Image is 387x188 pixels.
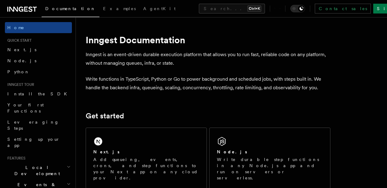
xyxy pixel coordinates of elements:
[5,88,72,99] a: Install the SDK
[7,120,59,131] span: Leveraging Steps
[86,75,330,92] p: Write functions in TypeScript, Python or Go to power background and scheduled jobs, with steps bu...
[5,44,72,55] a: Next.js
[7,137,60,148] span: Setting up your app
[99,2,140,17] a: Examples
[5,99,72,117] a: Your first Functions
[217,156,323,181] p: Write durable step functions in any Node.js app and run on servers or serverless.
[5,134,72,151] a: Setting up your app
[143,6,176,11] span: AgentKit
[7,58,36,63] span: Node.js
[290,5,305,12] button: Toggle dark mode
[93,149,120,155] h2: Next.js
[7,102,44,113] span: Your first Functions
[93,156,199,181] p: Add queueing, events, crons, and step functions to your Next app on any cloud provider.
[5,22,72,33] a: Home
[199,4,265,13] button: Search...Ctrl+K
[86,50,330,67] p: Inngest is an event-driven durable execution platform that allows you to run fast, reliable code ...
[5,164,67,177] span: Local Development
[247,6,261,12] kbd: Ctrl+K
[7,25,24,31] span: Home
[86,34,330,45] h1: Inngest Documentation
[5,55,72,66] a: Node.js
[103,6,136,11] span: Examples
[45,6,96,11] span: Documentation
[315,4,371,13] a: Contact sales
[42,2,99,17] a: Documentation
[86,112,124,120] a: Get started
[5,38,32,43] span: Quick start
[5,156,25,161] span: Features
[7,47,36,52] span: Next.js
[7,91,71,96] span: Install the SDK
[5,66,72,77] a: Python
[217,149,247,155] h2: Node.js
[5,82,34,87] span: Inngest tour
[5,162,72,179] button: Local Development
[7,69,30,74] span: Python
[140,2,179,17] a: AgentKit
[5,117,72,134] a: Leveraging Steps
